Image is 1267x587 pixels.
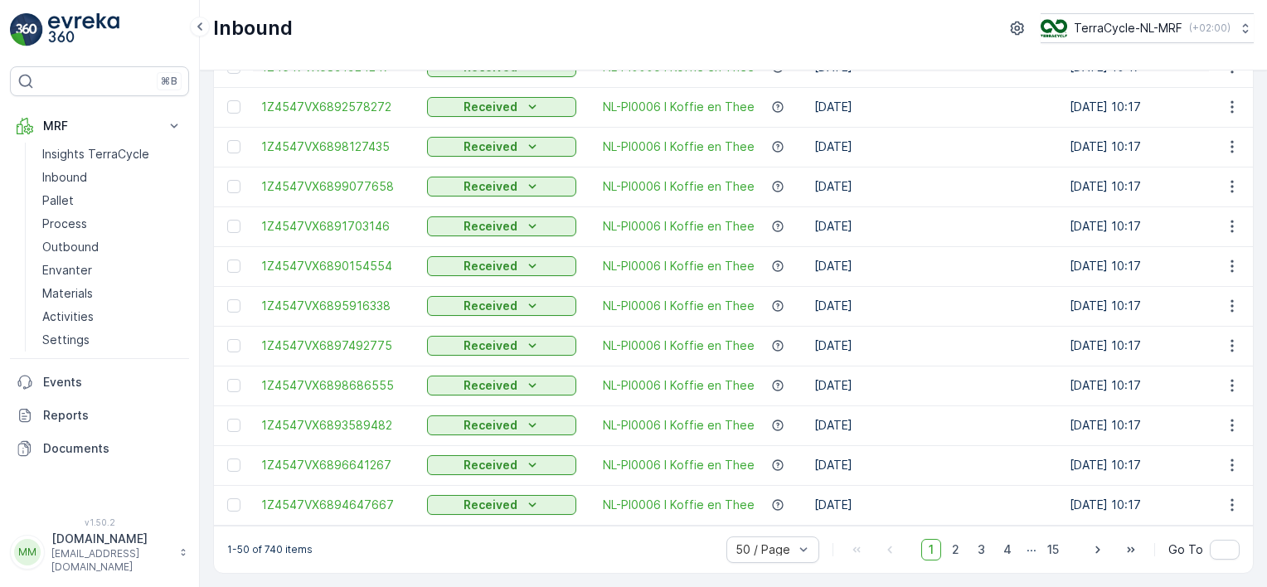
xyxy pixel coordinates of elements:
[227,498,240,512] div: Toggle Row Selected
[464,337,517,354] p: Received
[603,298,755,314] a: NL-PI0006 I Koffie en Thee
[261,497,410,513] a: 1Z4547VX6894647667
[227,339,240,352] div: Toggle Row Selected
[603,337,755,354] a: NL-PI0006 I Koffie en Thee
[42,192,74,209] p: Pallet
[227,260,240,273] div: Toggle Row Selected
[1189,22,1231,35] p: ( +02:00 )
[1040,539,1066,560] span: 15
[42,239,99,255] p: Outbound
[464,218,517,235] p: Received
[227,379,240,392] div: Toggle Row Selected
[806,167,1061,206] td: [DATE]
[227,140,240,153] div: Toggle Row Selected
[464,99,517,115] p: Received
[261,178,410,195] a: 1Z4547VX6899077658
[36,235,189,259] a: Outbound
[261,138,410,155] a: 1Z4547VX6898127435
[43,118,156,134] p: MRF
[464,417,517,434] p: Received
[36,166,189,189] a: Inbound
[261,337,410,354] a: 1Z4547VX6897492775
[261,99,410,115] a: 1Z4547VX6892578272
[261,218,410,235] span: 1Z4547VX6891703146
[603,138,755,155] span: NL-PI0006 I Koffie en Thee
[227,419,240,432] div: Toggle Row Selected
[427,177,576,196] button: Received
[464,377,517,394] p: Received
[43,374,182,391] p: Events
[603,218,755,235] a: NL-PI0006 I Koffie en Thee
[51,531,171,547] p: [DOMAIN_NAME]
[603,258,755,274] span: NL-PI0006 I Koffie en Thee
[36,212,189,235] a: Process
[42,262,92,279] p: Envanter
[1041,13,1254,43] button: TerraCycle-NL-MRF(+02:00)
[603,377,755,394] a: NL-PI0006 I Koffie en Thee
[227,100,240,114] div: Toggle Row Selected
[427,376,576,395] button: Received
[42,308,94,325] p: Activities
[427,495,576,515] button: Received
[1074,20,1182,36] p: TerraCycle-NL-MRF
[806,87,1061,127] td: [DATE]
[43,407,182,424] p: Reports
[427,455,576,475] button: Received
[921,539,941,560] span: 1
[36,328,189,352] a: Settings
[51,547,171,574] p: [EMAIL_ADDRESS][DOMAIN_NAME]
[10,109,189,143] button: MRF
[970,539,993,560] span: 3
[603,417,755,434] a: NL-PI0006 I Koffie en Thee
[10,13,43,46] img: logo
[227,299,240,313] div: Toggle Row Selected
[213,15,293,41] p: Inbound
[464,497,517,513] p: Received
[603,99,755,115] a: NL-PI0006 I Koffie en Thee
[806,206,1061,246] td: [DATE]
[464,298,517,314] p: Received
[427,256,576,276] button: Received
[806,246,1061,286] td: [DATE]
[464,457,517,473] p: Received
[42,146,149,163] p: Insights TerraCycle
[261,457,410,473] a: 1Z4547VX6896641267
[464,258,517,274] p: Received
[261,417,410,434] a: 1Z4547VX6893589482
[1041,19,1067,37] img: TC_v739CUj.png
[227,543,313,556] p: 1-50 of 740 items
[42,332,90,348] p: Settings
[42,285,93,302] p: Materials
[161,75,177,88] p: ⌘B
[10,531,189,574] button: MM[DOMAIN_NAME][EMAIL_ADDRESS][DOMAIN_NAME]
[261,298,410,314] a: 1Z4547VX6895916338
[261,377,410,394] a: 1Z4547VX6898686555
[427,216,576,236] button: Received
[464,138,517,155] p: Received
[14,539,41,565] div: MM
[36,305,189,328] a: Activities
[48,13,119,46] img: logo_light-DOdMpM7g.png
[427,336,576,356] button: Received
[36,282,189,305] a: Materials
[806,127,1061,167] td: [DATE]
[806,445,1061,485] td: [DATE]
[944,539,967,560] span: 2
[603,497,755,513] a: NL-PI0006 I Koffie en Thee
[464,178,517,195] p: Received
[42,169,87,186] p: Inbound
[806,485,1061,525] td: [DATE]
